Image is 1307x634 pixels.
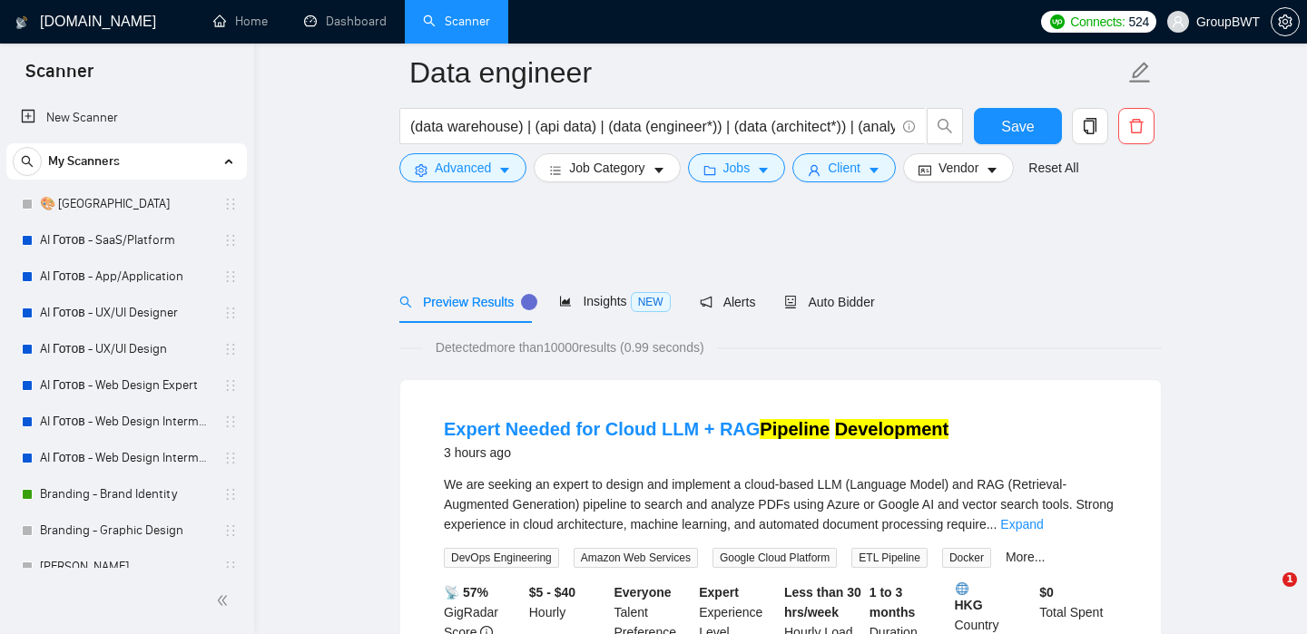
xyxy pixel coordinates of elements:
button: search [927,108,963,144]
span: holder [223,197,238,211]
input: Scanner name... [409,50,1125,95]
button: idcardVendorcaret-down [903,153,1014,182]
button: folderJobscaret-down [688,153,786,182]
span: holder [223,487,238,502]
span: delete [1119,118,1154,134]
div: We are seeking an expert to design and implement a cloud-based LLM (Language Model) and RAG (Retr... [444,474,1117,534]
span: Job Category [569,158,644,178]
span: holder [223,342,238,356]
button: search [13,147,42,176]
span: setting [415,163,427,177]
span: We are seeking an expert to design and implement a cloud-based LLM (Language Model) and RAG (Retr... [444,477,1114,532]
span: NEW [631,292,671,312]
a: AI Готов - Web Design Intermediate минус Development [40,440,212,476]
a: AI Готов - UX/UI Design [40,331,212,367]
span: double-left [216,591,234,610]
a: AI Готов - Web Design Expert [40,367,212,404]
span: ETL Pipeline [851,548,928,568]
span: caret-down [653,163,665,177]
span: Scanner [11,58,108,96]
b: Everyone [614,585,672,600]
span: Insights [559,294,670,308]
span: holder [223,415,238,429]
span: Docker [942,548,991,568]
button: userClientcaret-down [792,153,896,182]
span: DevOps Engineering [444,548,559,568]
span: edit [1128,61,1152,84]
b: $ 0 [1039,585,1054,600]
span: Alerts [700,295,756,309]
div: 3 hours ago [444,442,948,463]
a: Reset All [1028,158,1078,178]
span: Client [828,158,860,178]
a: Branding - Brand Identity [40,476,212,512]
b: Less than 30 hrs/week [784,585,861,619]
span: Detected more than 10000 results (0.99 seconds) [423,337,717,357]
span: 524 [1129,12,1149,32]
span: user [1172,15,1184,28]
b: $5 - $40 [529,585,575,600]
span: Amazon Web Services [574,548,698,568]
span: holder [223,523,238,538]
span: holder [223,560,238,574]
button: Save [974,108,1062,144]
a: homeHome [213,14,268,29]
a: AI Готов - Web Design Intermediate минус Developer [40,404,212,440]
button: setting [1271,7,1300,36]
a: AI Готов - SaaS/Platform [40,222,212,258]
span: holder [223,233,238,248]
span: Advanced [435,158,491,178]
a: Expand [1000,517,1043,532]
b: HKG [955,582,1033,612]
span: Save [1001,115,1034,138]
span: holder [223,378,238,393]
a: Expert Needed for Cloud LLM + RAGPipeline Development [444,419,948,439]
span: My Scanners [48,143,120,180]
span: caret-down [757,163,770,177]
a: Branding - Graphic Design [40,512,212,549]
span: search [14,155,41,168]
li: New Scanner [6,100,247,136]
span: notification [700,296,712,308]
span: caret-down [986,163,998,177]
span: caret-down [868,163,880,177]
span: folder [703,163,716,177]
b: Expert [699,585,739,600]
span: holder [223,306,238,320]
a: AI Готов - App/Application [40,258,212,295]
span: setting [1272,15,1299,29]
span: Vendor [938,158,978,178]
iframe: Intercom live chat [1245,572,1289,616]
span: holder [223,451,238,465]
span: bars [549,163,562,177]
span: Auto Bidder [784,295,874,309]
img: upwork-logo.png [1050,15,1065,29]
span: search [399,296,412,308]
a: More... [1006,550,1046,564]
span: Jobs [723,158,751,178]
span: holder [223,269,238,284]
span: robot [784,296,797,308]
button: copy [1072,108,1108,144]
b: 📡 57% [444,585,488,600]
input: Search Freelance Jobs... [410,115,895,138]
a: [PERSON_NAME]. [40,549,212,585]
mark: Development [835,419,949,439]
span: copy [1073,118,1107,134]
span: caret-down [498,163,511,177]
span: Preview Results [399,295,530,309]
button: barsJob Categorycaret-down [534,153,680,182]
span: search [928,118,962,134]
a: 🎨 [GEOGRAPHIC_DATA] [40,186,212,222]
span: area-chart [559,295,572,307]
a: setting [1271,15,1300,29]
b: 1 to 3 months [870,585,916,619]
a: New Scanner [21,100,232,136]
div: Tooltip anchor [521,294,537,310]
a: searchScanner [423,14,490,29]
span: 1 [1282,572,1297,587]
a: dashboardDashboard [304,14,387,29]
img: logo [15,8,28,37]
mark: Pipeline [760,419,830,439]
a: AI Готов - UX/UI Designer [40,295,212,331]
